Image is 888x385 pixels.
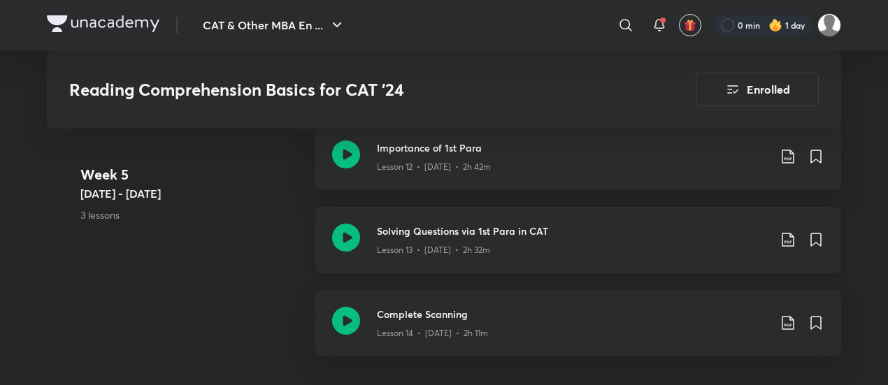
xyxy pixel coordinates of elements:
p: 3 lessons [80,208,304,222]
h3: Complete Scanning [377,307,768,321]
h5: [DATE] - [DATE] [80,185,304,202]
a: Importance of 1st ParaLesson 12 • [DATE] • 2h 42m [315,124,841,207]
h3: Importance of 1st Para [377,140,768,155]
a: Company Logo [47,15,159,36]
h3: Reading Comprehension Basics for CAT '24 [69,80,617,100]
a: Solving Questions via 1st Para in CATLesson 13 • [DATE] • 2h 32m [315,207,841,290]
img: streak [768,18,782,32]
h3: Solving Questions via 1st Para in CAT [377,224,768,238]
button: avatar [679,14,701,36]
button: CAT & Other MBA En ... [194,11,354,39]
p: Lesson 13 • [DATE] • 2h 32m [377,244,490,256]
img: avatar [684,19,696,31]
img: Avinash Tibrewal [817,13,841,37]
img: Company Logo [47,15,159,32]
a: Complete ScanningLesson 14 • [DATE] • 2h 11m [315,290,841,373]
button: Enrolled [696,73,819,106]
h4: Week 5 [80,164,304,185]
p: Lesson 12 • [DATE] • 2h 42m [377,161,491,173]
p: Lesson 14 • [DATE] • 2h 11m [377,327,488,340]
